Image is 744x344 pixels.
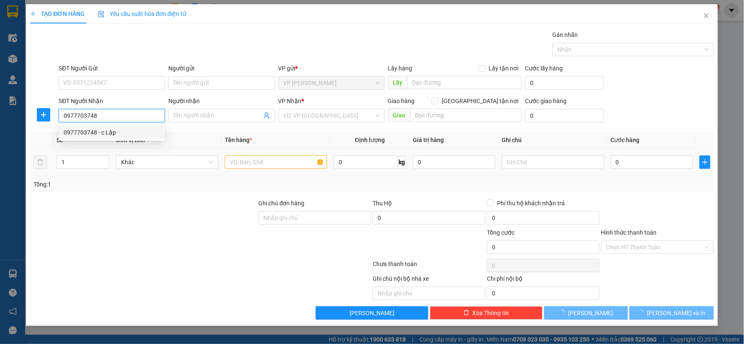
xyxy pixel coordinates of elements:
span: loading [559,310,568,316]
input: Dọc đường [407,76,522,89]
input: Cước lấy hàng [525,76,604,90]
span: Lấy [388,76,407,89]
span: delete [463,310,469,316]
span: VP Hà Huy Tập [283,77,380,89]
span: user-add [263,112,270,119]
span: Yêu cầu xuất hóa đơn điện tử [98,10,186,17]
input: Dọc đường [410,109,522,122]
button: Close [695,4,718,28]
label: Cước giao hàng [525,98,566,104]
button: delete [33,155,47,169]
input: VD: Bàn, Ghế [225,155,327,169]
span: Lấy hàng [388,65,412,72]
div: Người nhận [168,96,275,106]
button: [PERSON_NAME] [316,306,428,320]
div: Tổng: 1 [33,180,287,189]
input: 0 [413,155,495,169]
span: [GEOGRAPHIC_DATA] tận nơi [438,96,522,106]
div: Chưa thanh toán [372,259,486,274]
span: plus [37,111,50,118]
span: Tên hàng [225,137,252,143]
div: SĐT Người Nhận [59,96,165,106]
img: icon [98,11,105,18]
span: VP Nhận [278,98,302,104]
span: [PERSON_NAME] [350,308,394,318]
span: Phí thu hộ khách nhận trả [494,199,568,208]
span: Giao hàng [388,98,415,104]
label: Cước lấy hàng [525,65,563,72]
span: Xóa Thông tin [473,308,509,318]
div: Ghi chú nội bộ nhà xe [373,274,485,287]
div: VP gửi [278,64,385,73]
label: Gán nhãn [553,31,578,38]
input: Nhập ghi chú [373,287,485,300]
span: [PERSON_NAME] và In [647,308,706,318]
span: Khác [121,156,213,168]
button: [PERSON_NAME] [544,306,628,320]
button: [PERSON_NAME] và In [630,306,714,320]
button: plus [37,108,50,122]
div: 0977703748 - c Lập [64,128,160,137]
span: kg [398,155,406,169]
span: Giao [388,109,410,122]
input: Ghi chú đơn hàng [259,211,371,225]
span: [PERSON_NAME] [568,308,613,318]
div: 0977703748 - c Lập [59,126,165,139]
span: TẠO ĐƠN HÀNG [30,10,85,17]
span: Lấy tận nơi [485,64,522,73]
div: Người gửi [168,64,275,73]
label: Hình thức thanh toán [601,229,657,236]
span: Tổng cước [487,229,515,236]
span: loading [638,310,647,316]
span: close [703,12,710,19]
span: Thu Hộ [373,200,392,207]
input: Ghi Chú [502,155,604,169]
span: plus [30,11,36,17]
button: plus [700,155,710,169]
span: Giá trị hàng [413,137,444,143]
label: Ghi chú đơn hàng [259,200,305,207]
div: Chi phí nội bộ [487,274,600,287]
span: Cước hàng [611,137,640,143]
input: Cước giao hàng [525,109,604,122]
span: plus [700,159,710,166]
span: Định lượng [355,137,385,143]
button: deleteXóa Thông tin [430,306,543,320]
span: SL [57,137,63,143]
div: SĐT Người Gửi [59,64,165,73]
th: Ghi chú [499,132,608,148]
